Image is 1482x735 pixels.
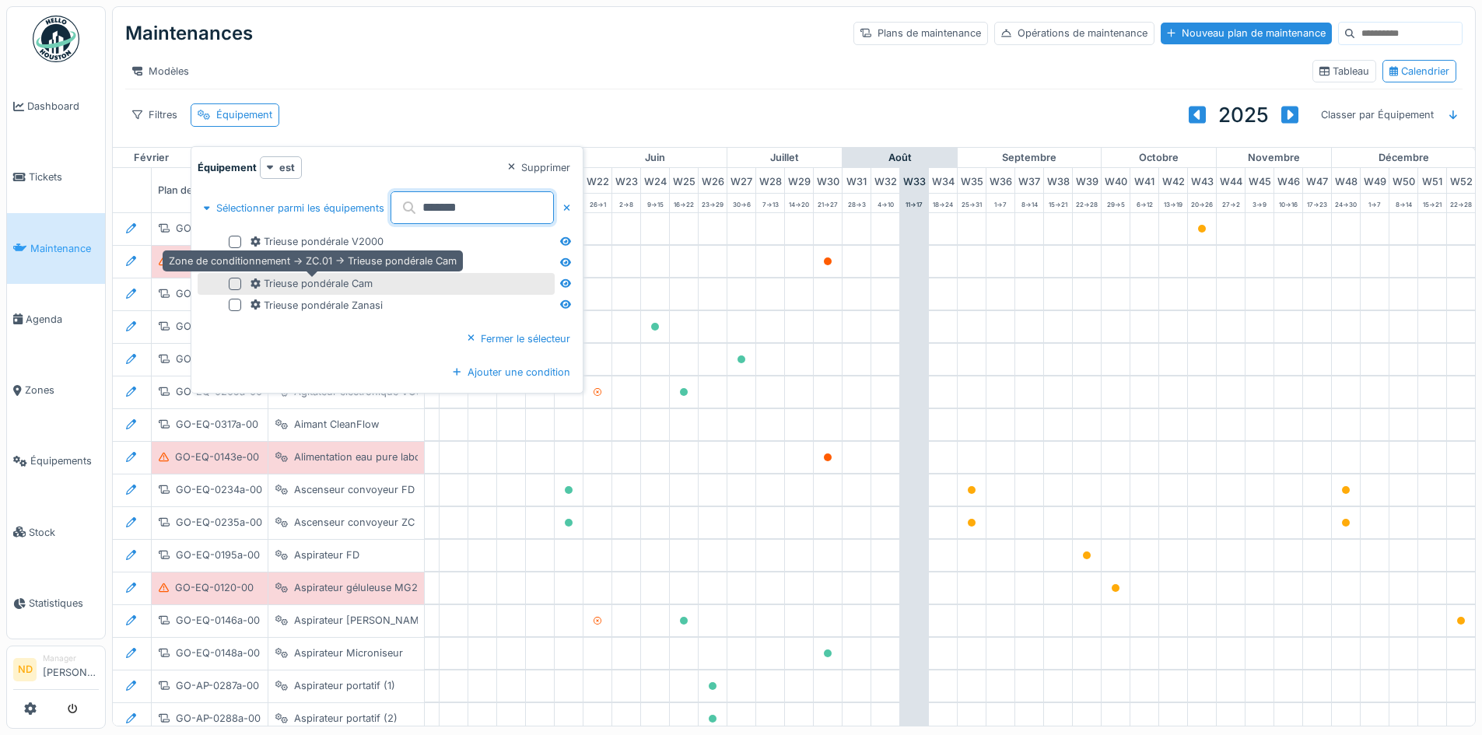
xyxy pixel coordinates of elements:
div: W 28 [756,168,784,192]
div: Filtres [125,103,184,126]
div: W 52 [1447,168,1475,192]
div: 21 -> 27 [814,194,842,212]
div: W 22 [583,168,611,192]
div: 18 -> 24 [929,194,957,212]
div: 4 -> 10 [871,194,899,212]
span: Équipements [30,453,99,468]
div: GO-EQ-0143e-00 [175,450,259,464]
div: W 38 [1044,168,1072,192]
div: Tableau [1319,64,1369,79]
div: GO-EQ-0234a-00 [176,482,262,497]
div: 6 -> 12 [1130,194,1158,212]
img: Badge_color-CXgf-gQk.svg [33,16,79,62]
div: W 45 [1246,168,1274,192]
div: Manager [43,653,99,664]
div: 9 -> 15 [641,194,669,212]
div: septembre [958,148,1101,168]
strong: est [279,160,295,175]
div: GO-Eq-0294a-00 [176,221,261,236]
div: 29 -> 5 [1102,194,1130,212]
div: Aspirateur FD [294,548,359,562]
div: Ajouter une condition [447,362,576,383]
div: GO-EQ-0146a-00 [176,613,260,628]
div: Plan de maintenance [152,168,307,212]
div: décembre [1332,148,1475,168]
div: Opérations de maintenance [994,22,1154,44]
div: GO-EQ-0148a-00 [176,646,260,660]
div: Équipement [216,107,272,122]
div: W 43 [1188,168,1216,192]
div: Aspirateur géluleuse MG2 [294,580,418,595]
div: 13 -> 19 [1159,194,1187,212]
div: 7 -> 13 [756,194,784,212]
div: Alimentation eau pure labo qc [294,450,436,464]
div: W 39 [1073,168,1101,192]
div: Aspirateur portatif (2) [294,711,398,726]
div: 11 -> 17 [900,194,928,212]
div: 22 -> 28 [1447,194,1475,212]
div: W 24 [641,168,669,192]
div: W 33 [900,168,928,192]
div: 24 -> 30 [1332,194,1360,212]
span: Tickets [29,170,99,184]
div: 1 -> 7 [1361,194,1389,212]
div: Aspirateur Microniseur [294,646,403,660]
div: W 46 [1274,168,1302,192]
div: 8 -> 14 [1389,194,1417,212]
div: W 51 [1418,168,1446,192]
div: juillet [727,148,842,168]
div: W 42 [1159,168,1187,192]
div: GO-EQ-0317a-00 [176,417,258,432]
div: Aspirateur portatif (1) [294,678,395,693]
div: 3 -> 9 [1246,194,1274,212]
div: 25 -> 31 [958,194,986,212]
div: Maintenances [125,13,253,54]
div: W 26 [699,168,727,192]
div: W 27 [727,168,755,192]
div: Trieuse pondérale V2000 [251,234,384,249]
div: 1 -> 7 [986,194,1014,212]
div: Trieuse pondérale Cam [251,276,373,291]
div: W 30 [814,168,842,192]
div: Classer par Équipement [1314,103,1441,126]
div: W 34 [929,168,957,192]
span: Maintenance [30,241,99,256]
div: Ascenseur convoyeur FD [294,482,415,497]
div: GO-EQ-0120-00 [175,580,254,595]
div: Fermer le sélecteur [461,328,577,349]
div: W 35 [958,168,986,192]
div: août [843,148,957,168]
div: 8 -> 14 [1015,194,1043,212]
div: GO-EQ-0195a-00 [176,548,260,562]
div: W 29 [785,168,813,192]
div: GO-AP-0288a-00 [176,711,261,726]
div: W 36 [986,168,1014,192]
div: octobre [1102,148,1216,168]
div: W 40 [1102,168,1130,192]
div: W 32 [871,168,899,192]
span: Zones [25,383,99,397]
div: W 25 [670,168,698,192]
div: février [94,148,208,168]
div: W 23 [612,168,640,192]
div: GO-EQ-0235a-00 [176,515,262,530]
div: 10 -> 16 [1274,194,1302,212]
div: W 31 [843,168,871,192]
div: 15 -> 21 [1418,194,1446,212]
div: W 44 [1217,168,1245,192]
div: W 48 [1332,168,1360,192]
div: W 47 [1303,168,1331,192]
div: Nouveau plan de maintenance [1161,23,1332,44]
div: 23 -> 29 [699,194,727,212]
div: GO-EQ-0310a-00 [176,319,260,334]
div: Modèles [125,60,196,82]
div: 14 -> 20 [785,194,813,212]
div: GO-AP-0287a-00 [176,678,259,693]
div: 22 -> 28 [1073,194,1101,212]
div: Supprimer [502,157,577,178]
div: GO-EQ-0175a-00 [176,352,259,366]
div: Ascenseur convoyeur ZC [294,515,415,530]
div: W 49 [1361,168,1389,192]
div: juin [583,148,727,168]
div: W 37 [1015,168,1043,192]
